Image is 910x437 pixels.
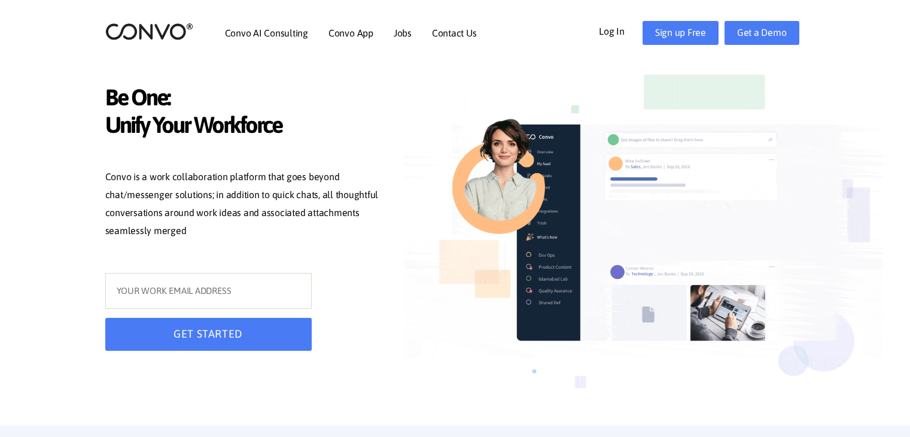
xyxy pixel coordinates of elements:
[404,54,883,426] img: image_not_found
[394,28,412,38] a: Jobs
[725,21,799,45] a: Get a Demo
[643,21,719,45] a: Sign up Free
[105,273,312,309] input: YOUR WORK EMAIL ADDRESS
[599,21,643,40] a: Log In
[105,84,386,114] span: Be One:
[328,28,373,38] a: Convo App
[105,318,312,351] button: GET STARTED
[105,168,386,242] p: Convo is a work collaboration platform that goes beyond chat/messenger solutions; in addition to ...
[432,28,477,38] a: Contact Us
[225,28,308,38] a: Convo AI Consulting
[105,22,193,41] img: logo_2.png
[105,111,386,142] span: Unify Your Workforce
